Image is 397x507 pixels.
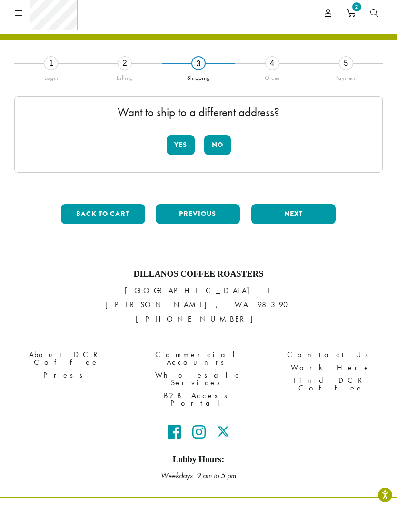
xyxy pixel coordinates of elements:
div: 5 [339,56,353,70]
a: Wholesale Services [139,369,258,389]
div: 4 [265,56,279,70]
p: [GEOGRAPHIC_DATA] E [PERSON_NAME], WA 98390 [7,283,390,326]
a: B2B Access Portal [139,389,258,409]
h4: Dillanos Coffee Roasters [7,269,390,280]
a: Press [7,369,125,381]
a: Work Here [272,361,390,374]
div: Order [235,70,309,82]
a: Search [363,5,386,21]
div: Billing [88,70,162,82]
p: Want to ship to a different address? [24,106,373,118]
em: Weekdays 9 am to 5 pm [161,470,236,480]
button: Next [251,204,336,224]
div: Shipping [162,70,236,82]
div: Login [14,70,88,82]
a: [PHONE_NUMBER] [136,314,262,324]
span: 2 [350,0,363,13]
button: No [204,135,231,155]
a: Find DCR Coffee [272,374,390,394]
a: About DCR Coffee [7,348,125,369]
button: Yes [167,135,195,155]
div: 1 [44,56,58,70]
button: Back to cart [61,204,145,224]
div: 3 [191,56,206,70]
h5: Lobby Hours: [7,455,390,465]
button: Previous [156,204,240,224]
div: Payment [309,70,383,82]
div: 2 [118,56,132,70]
a: Commercial Accounts [139,348,258,369]
a: Contact Us [272,348,390,361]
